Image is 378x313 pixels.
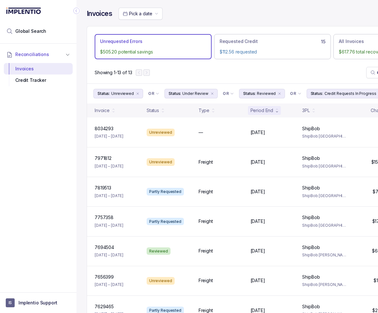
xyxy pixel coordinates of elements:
li: Filter Chip Connector undefined [290,91,301,96]
div: Reconciliations [4,62,73,88]
p: ShipBob [PERSON_NAME][GEOGRAPHIC_DATA], ShipBob [GEOGRAPHIC_DATA][PERSON_NAME] [302,281,346,288]
p: [DATE] [251,248,265,254]
span: User initials [6,298,15,307]
button: Filter Chip Under Review [164,89,218,98]
p: ShipBob [302,214,320,221]
p: Freight [199,248,213,254]
span: Global Search [15,28,46,34]
p: ShipBob [GEOGRAPHIC_DATA][PERSON_NAME] [302,222,346,229]
div: Credit Tracker [9,75,68,86]
p: Unreviewed [111,90,134,97]
p: ShipBob [302,185,320,191]
div: Reviewed [147,247,171,255]
p: ShipBob [302,274,320,280]
div: Partly Requested [147,188,184,196]
div: remove content [135,91,140,96]
p: [DATE] – [DATE] [95,133,123,139]
p: [DATE] [251,277,265,284]
p: [DATE] – [DATE] [95,222,123,229]
p: 7819513 [95,185,111,191]
p: ShipBob [PERSON_NAME][GEOGRAPHIC_DATA], ShipBob [GEOGRAPHIC_DATA][PERSON_NAME] [302,252,346,258]
p: — [199,129,203,136]
p: [DATE] – [DATE] [95,193,123,199]
button: Filter Chip Connector undefined [220,89,236,98]
div: Unreviewed [147,129,175,136]
div: Type [199,107,209,114]
div: 3PL [302,107,310,114]
p: Freight [199,218,213,224]
p: Status: [169,90,181,97]
p: Freight [199,277,213,284]
p: [DATE] – [DATE] [95,281,123,288]
p: OR [223,91,229,96]
p: ShipBob [302,125,320,132]
div: Period End [251,107,273,114]
p: Status: [243,90,256,97]
p: Reviewed [257,90,276,97]
p: 7971812 [95,155,112,161]
button: User initialsImplentio Support [6,298,71,307]
p: All Invoices [339,38,364,45]
p: 7656399 [95,274,114,280]
p: ShipBob [302,244,320,251]
div: remove content [210,91,215,96]
p: $112.56 requested [220,49,326,55]
div: Status [147,107,159,114]
p: [DATE] [251,129,265,136]
p: OR [148,91,154,96]
div: Partly Requested [147,218,184,225]
p: Implentio Support [18,300,57,306]
li: Filter Chip Connector undefined [148,91,159,96]
li: Filter Chip Connector undefined [223,91,234,96]
button: Filter Chip Connector undefined [287,89,304,98]
div: Remaining page entries [95,69,132,76]
p: ShipBob [GEOGRAPHIC_DATA][PERSON_NAME] [302,163,346,169]
button: Reconciliations [4,47,73,61]
div: Invoice [95,107,110,114]
div: remove content [277,91,282,96]
button: Date Range Picker [119,8,163,20]
div: Unreviewed [147,277,175,285]
p: 7629465 [95,303,114,310]
p: [DATE] [251,189,265,195]
p: Showing 1-13 of 13 [95,69,132,76]
p: ShipBob [GEOGRAPHIC_DATA][PERSON_NAME] [302,133,346,139]
p: Unrequested Errors [100,38,142,45]
button: Filter Chip Reviewed [239,89,285,98]
p: Status: [311,90,323,97]
button: Filter Chip Connector undefined [146,89,162,98]
p: ShipBob [GEOGRAPHIC_DATA][PERSON_NAME] [302,193,346,199]
p: Status: [98,90,110,97]
h4: Invoices [87,9,112,18]
button: Filter Chip Unreviewed [93,89,143,98]
p: ShipBob [302,303,320,310]
p: Freight [199,189,213,195]
p: 7757358 [95,214,113,221]
span: Reconciliations [15,51,49,58]
p: 8034293 [95,125,113,132]
div: Unreviewed [147,158,175,166]
div: Collapse Icon [73,7,80,15]
p: $505.20 potential savings [100,49,206,55]
p: [DATE] – [DATE] [95,252,123,258]
p: Under Review [182,90,208,97]
p: Requested Credit [220,38,258,45]
div: Invoices [9,63,68,75]
h6: 15 [321,39,325,44]
p: ShipBob [302,155,320,161]
span: Pick a date [129,11,152,16]
p: Credit Requests In Progress [324,90,376,97]
search: Date Range Picker [123,11,152,17]
p: [DATE] [251,218,265,224]
p: [DATE] [251,159,265,165]
p: Freight [199,159,213,165]
p: OR [290,91,296,96]
p: [DATE] – [DATE] [95,163,123,169]
p: 7694504 [95,244,114,251]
